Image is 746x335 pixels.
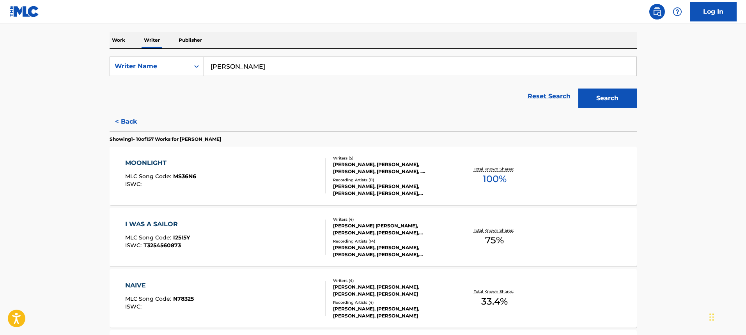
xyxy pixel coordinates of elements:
[176,32,204,48] p: Publisher
[578,89,637,108] button: Search
[173,295,194,302] span: N78325
[474,166,516,172] p: Total Known Shares:
[673,7,682,16] img: help
[173,234,190,241] span: I25I5Y
[110,32,128,48] p: Work
[333,161,451,175] div: [PERSON_NAME], [PERSON_NAME], [PERSON_NAME], [PERSON_NAME], . [GEOGRAPHIC_DATA]
[144,242,181,249] span: T3254560873
[524,88,574,105] a: Reset Search
[333,155,451,161] div: Writers ( 5 )
[125,242,144,249] span: ISWC :
[333,183,451,197] div: [PERSON_NAME], [PERSON_NAME], [PERSON_NAME], [PERSON_NAME], [PERSON_NAME]
[670,4,685,19] div: Help
[333,278,451,284] div: Writers ( 4 )
[125,234,173,241] span: MLC Song Code :
[115,62,185,71] div: Writer Name
[485,233,504,247] span: 75 %
[690,2,737,21] a: Log In
[481,294,508,308] span: 33.4 %
[125,181,144,188] span: ISWC :
[110,208,637,266] a: I WAS A SAILORMLC Song Code:I25I5YISWC:T3254560873Writers (4)[PERSON_NAME] [PERSON_NAME], [PERSON...
[474,227,516,233] p: Total Known Shares:
[110,57,637,112] form: Search Form
[125,295,173,302] span: MLC Song Code :
[333,300,451,305] div: Recording Artists ( 4 )
[125,303,144,310] span: ISWC :
[709,305,714,329] div: Drag
[649,4,665,19] a: Public Search
[652,7,662,16] img: search
[333,305,451,319] div: [PERSON_NAME], [PERSON_NAME], [PERSON_NAME], [PERSON_NAME]
[125,281,194,290] div: NAIVE
[333,238,451,244] div: Recording Artists ( 14 )
[333,284,451,298] div: [PERSON_NAME], [PERSON_NAME], [PERSON_NAME], [PERSON_NAME]
[125,220,190,229] div: I WAS A SAILOR
[110,136,221,143] p: Showing 1 - 10 of 157 Works for [PERSON_NAME]
[9,6,39,17] img: MLC Logo
[125,158,196,168] div: MOONLIGHT
[110,112,156,131] button: < Back
[333,244,451,258] div: [PERSON_NAME], [PERSON_NAME], [PERSON_NAME], [PERSON_NAME], [PERSON_NAME]
[333,222,451,236] div: [PERSON_NAME] [PERSON_NAME], [PERSON_NAME], [PERSON_NAME], [PERSON_NAME] [PERSON_NAME]
[125,173,173,180] span: MLC Song Code :
[110,147,637,205] a: MOONLIGHTMLC Song Code:MS36N6ISWC:Writers (5)[PERSON_NAME], [PERSON_NAME], [PERSON_NAME], [PERSON...
[173,173,196,180] span: MS36N6
[474,289,516,294] p: Total Known Shares:
[142,32,162,48] p: Writer
[333,216,451,222] div: Writers ( 4 )
[333,177,451,183] div: Recording Artists ( 11 )
[110,269,637,328] a: NAIVEMLC Song Code:N78325ISWC:Writers (4)[PERSON_NAME], [PERSON_NAME], [PERSON_NAME], [PERSON_NAM...
[707,298,746,335] iframe: Chat Widget
[483,172,507,186] span: 100 %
